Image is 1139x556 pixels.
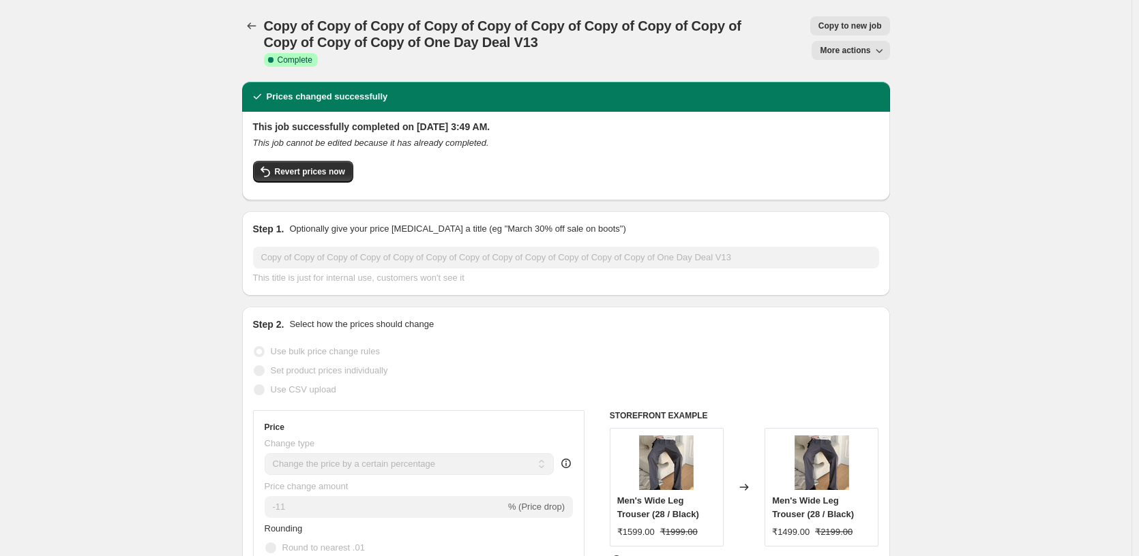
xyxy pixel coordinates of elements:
h3: Price [265,422,284,433]
div: ₹1599.00 [617,525,655,539]
span: % (Price drop) [508,501,565,512]
span: Men's Wide Leg Trouser (28 / Black) [617,495,699,519]
div: help [559,457,573,470]
button: Price change jobs [242,16,261,35]
span: Copy of Copy of Copy of Copy of Copy of Copy of Copy of Copy of Copy of Copy of Copy of Copy of O... [264,18,741,50]
input: 30% off holiday sale [253,247,879,268]
span: Price change amount [265,481,349,491]
span: Set product prices individually [271,365,388,375]
p: Select how the prices should change [289,318,434,331]
h2: Prices changed successfully [267,90,388,104]
p: Optionally give your price [MEDICAL_DATA] a title (eg "March 30% off sale on boots") [289,222,625,236]
span: Complete [278,55,312,65]
h2: This job successfully completed on [DATE] 3:49 AM. [253,120,879,134]
h6: STOREFRONT EXAMPLE [610,410,879,421]
span: Change type [265,438,315,448]
span: Round to nearest .01 [282,542,365,553]
button: More actions [812,41,889,60]
h2: Step 1. [253,222,284,236]
h2: Step 2. [253,318,284,331]
span: Rounding [265,523,303,534]
button: Copy to new job [810,16,890,35]
button: Revert prices now [253,161,353,183]
span: Revert prices now [275,166,345,177]
span: This title is just for internal use, customers won't see it [253,273,464,283]
i: This job cannot be edited because it has already completed. [253,138,489,148]
span: Men's Wide Leg Trouser (28 / Black) [772,495,854,519]
img: Comp1_00005_ac5d98a6-793e-4791-bf93-4f701799f7df_80x.jpg [795,435,849,490]
span: Copy to new job [818,20,882,31]
strike: ₹2199.00 [815,525,853,539]
strike: ₹1999.00 [660,525,698,539]
img: Comp1_00005_ac5d98a6-793e-4791-bf93-4f701799f7df_80x.jpg [639,435,694,490]
span: Use bulk price change rules [271,346,380,356]
span: More actions [820,45,870,56]
div: ₹1499.00 [772,525,810,539]
input: -15 [265,496,505,518]
span: Use CSV upload [271,384,336,395]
